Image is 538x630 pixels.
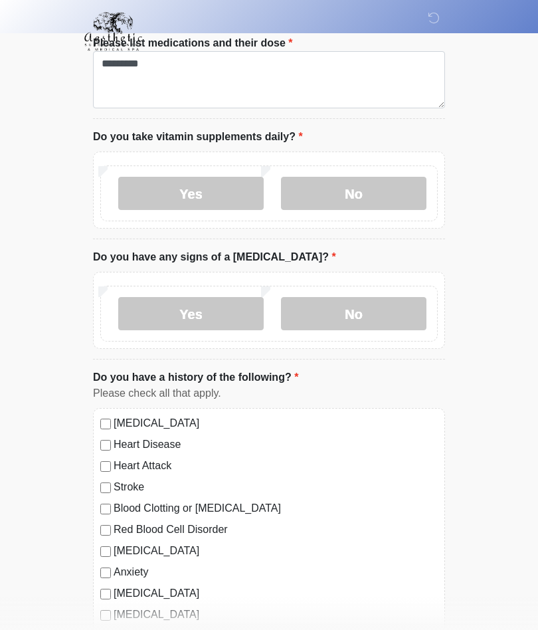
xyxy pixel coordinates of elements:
label: Do you have a history of the following? [93,369,298,385]
label: Anxiety [114,564,438,580]
img: Aesthetic Surgery Centre, PLLC Logo [80,10,147,52]
label: Stroke [114,479,438,495]
input: Anxiety [100,568,111,578]
input: Heart Attack [100,461,111,472]
label: Heart Attack [114,458,438,474]
input: Blood Clotting or [MEDICAL_DATA] [100,504,111,514]
label: Yes [118,177,264,210]
input: [MEDICAL_DATA] [100,419,111,429]
label: [MEDICAL_DATA] [114,415,438,431]
label: Do you have any signs of a [MEDICAL_DATA]? [93,249,336,265]
label: [MEDICAL_DATA] [114,607,438,623]
label: No [281,297,426,330]
input: Red Blood Cell Disorder [100,525,111,536]
label: Red Blood Cell Disorder [114,522,438,538]
label: [MEDICAL_DATA] [114,543,438,559]
input: [MEDICAL_DATA] [100,546,111,557]
div: Please check all that apply. [93,385,445,401]
label: Yes [118,297,264,330]
label: Do you take vitamin supplements daily? [93,129,303,145]
input: Heart Disease [100,440,111,451]
label: [MEDICAL_DATA] [114,585,438,601]
label: Blood Clotting or [MEDICAL_DATA] [114,500,438,516]
input: Stroke [100,482,111,493]
input: [MEDICAL_DATA] [100,589,111,599]
label: Heart Disease [114,437,438,453]
input: [MEDICAL_DATA] [100,610,111,621]
label: No [281,177,426,210]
